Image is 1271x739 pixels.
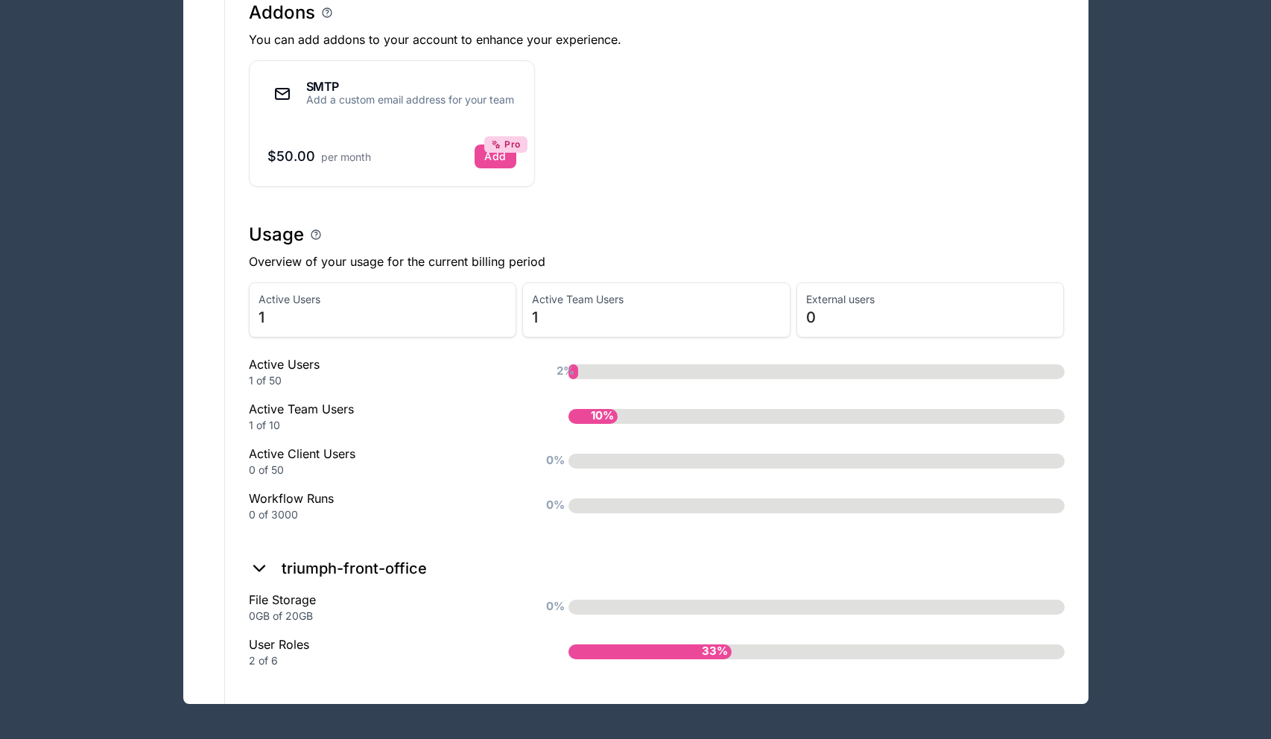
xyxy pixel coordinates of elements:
p: You can add addons to your account to enhance your experience. [249,31,1065,48]
div: Active Users [249,355,521,388]
span: Active Users [259,292,507,307]
span: per month [321,150,371,163]
span: 0% [542,493,568,518]
div: File Storage [249,591,521,624]
span: $50.00 [267,148,315,164]
div: Active Client Users [249,445,521,478]
div: 1 of 10 [249,418,521,433]
span: External users [806,292,1055,307]
span: 0% [542,448,568,473]
h1: Usage [249,223,304,247]
div: Workflow Runs [249,489,521,522]
iframe: Intercom live chat [1220,688,1256,724]
span: 0% [542,594,568,619]
div: 0 of 3000 [249,507,521,522]
div: Add [484,150,506,163]
div: Add a custom email address for your team [306,92,514,107]
div: 0 of 50 [249,463,521,478]
div: Active Team Users [249,400,521,433]
span: 1 [259,307,507,328]
p: Overview of your usage for the current billing period [249,253,1065,270]
button: AddPro [475,145,516,168]
div: 0GB of 20GB [249,609,521,624]
span: 2% [553,359,578,384]
h1: Addons [249,1,315,25]
span: Active Team Users [532,292,781,307]
div: 1 of 50 [249,373,521,388]
div: User Roles [249,635,521,668]
span: 33% [698,639,732,664]
span: 1 [532,307,781,328]
span: 10% [587,404,618,428]
span: Pro [504,139,520,150]
div: 2 of 6 [249,653,521,668]
div: SMTP [306,80,514,92]
span: 0 [806,307,1055,328]
h2: triumph-front-office [282,558,427,579]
